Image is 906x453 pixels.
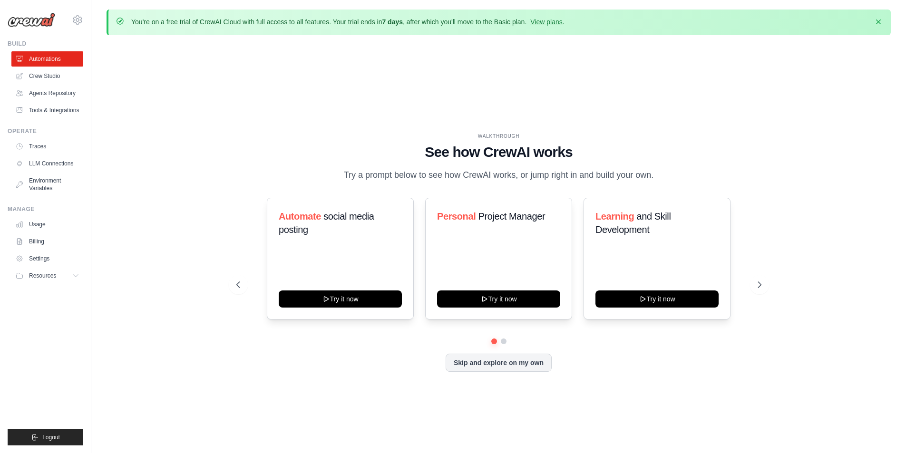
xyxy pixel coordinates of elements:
button: Try it now [279,290,402,308]
span: Automate [279,211,321,222]
p: Try a prompt below to see how CrewAI works, or jump right in and build your own. [339,168,659,182]
a: Agents Repository [11,86,83,101]
button: Resources [11,268,83,283]
span: and Skill Development [595,211,671,235]
a: Crew Studio [11,68,83,84]
button: Try it now [437,290,560,308]
a: Settings [11,251,83,266]
a: Environment Variables [11,173,83,196]
button: Logout [8,429,83,445]
a: Usage [11,217,83,232]
div: Build [8,40,83,48]
a: LLM Connections [11,156,83,171]
a: View plans [530,18,562,26]
button: Try it now [595,290,719,308]
div: Manage [8,205,83,213]
div: WALKTHROUGH [236,133,761,140]
a: Automations [11,51,83,67]
button: Skip and explore on my own [446,354,552,372]
span: Personal [437,211,476,222]
a: Tools & Integrations [11,103,83,118]
div: Operate [8,127,83,135]
a: Billing [11,234,83,249]
iframe: Chat Widget [858,407,906,453]
strong: 7 days [382,18,403,26]
a: Traces [11,139,83,154]
span: social media posting [279,211,374,235]
span: Logout [42,434,60,441]
p: You're on a free trial of CrewAI Cloud with full access to all features. Your trial ends in , aft... [131,17,565,27]
span: Learning [595,211,634,222]
img: Logo [8,13,55,27]
span: Project Manager [478,211,545,222]
h1: See how CrewAI works [236,144,761,161]
span: Resources [29,272,56,280]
